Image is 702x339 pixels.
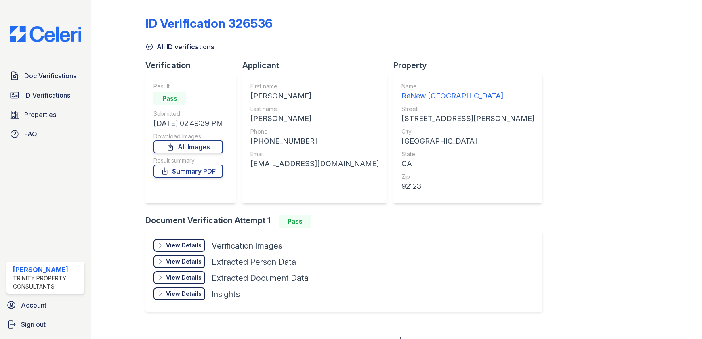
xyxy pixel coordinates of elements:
div: View Details [166,241,202,249]
a: Properties [6,107,84,123]
a: Account [3,297,88,313]
a: Name ReNew [GEOGRAPHIC_DATA] [401,82,534,102]
div: Submitted [153,110,223,118]
div: Pass [279,215,311,228]
div: Trinity Property Consultants [13,274,81,291]
iframe: chat widget [668,307,694,331]
div: ReNew [GEOGRAPHIC_DATA] [401,90,534,102]
div: Result summary [153,157,223,165]
div: Extracted Document Data [212,272,309,284]
div: [EMAIL_ADDRESS][DOMAIN_NAME] [250,158,379,169]
a: All Images [153,140,223,153]
span: Account [21,300,46,310]
span: ID Verifications [24,90,70,100]
a: FAQ [6,126,84,142]
div: [PERSON_NAME] [250,113,379,124]
div: Extracted Person Data [212,256,296,268]
div: [PERSON_NAME] [13,265,81,274]
div: [PHONE_NUMBER] [250,136,379,147]
div: Applicant [242,60,393,71]
div: Last name [250,105,379,113]
div: Result [153,82,223,90]
div: Insights [212,289,240,300]
div: Verification [145,60,242,71]
div: Phone [250,128,379,136]
span: Doc Verifications [24,71,76,81]
a: All ID verifications [145,42,214,52]
div: 92123 [401,181,534,192]
div: CA [401,158,534,169]
a: Doc Verifications [6,68,84,84]
div: Zip [401,173,534,181]
div: [GEOGRAPHIC_DATA] [401,136,534,147]
img: CE_Logo_Blue-a8612792a0a2168367f1c8372b55b34899dd931a85d93a1a3d3e32e68fde9ad4.png [3,26,88,42]
div: [STREET_ADDRESS][PERSON_NAME] [401,113,534,124]
div: Property [393,60,549,71]
div: Name [401,82,534,90]
div: View Details [166,290,202,298]
div: City [401,128,534,136]
div: Email [250,150,379,158]
div: [DATE] 02:49:39 PM [153,118,223,129]
span: Sign out [21,320,46,329]
a: ID Verifications [6,87,84,103]
div: View Details [166,274,202,282]
div: ID Verification 326536 [145,16,273,31]
div: Verification Images [212,240,282,251]
div: View Details [166,257,202,266]
div: [PERSON_NAME] [250,90,379,102]
div: State [401,150,534,158]
div: First name [250,82,379,90]
span: FAQ [24,129,37,139]
a: Sign out [3,316,88,333]
div: Pass [153,92,186,105]
a: Summary PDF [153,165,223,178]
span: Properties [24,110,56,119]
div: Street [401,105,534,113]
div: Download Images [153,132,223,140]
div: Document Verification Attempt 1 [145,215,549,228]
